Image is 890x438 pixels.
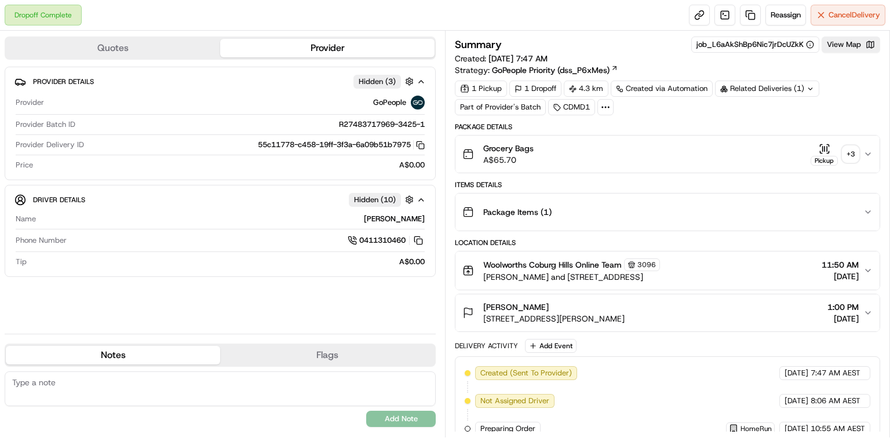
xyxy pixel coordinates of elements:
span: Created: [455,53,548,64]
span: 8:06 AM AEST [811,396,860,406]
a: 0411310460 [348,234,425,247]
span: Reassign [771,10,801,20]
span: Provider [16,97,44,108]
button: View Map [822,36,880,53]
span: 1:00 PM [827,301,859,313]
span: Phone Number [16,235,67,246]
span: Preparing Order [480,424,535,434]
button: Flags [220,346,435,364]
div: Related Deliveries (1) [715,81,819,97]
span: [DATE] [785,424,808,434]
span: R27483717969-3425-1 [339,119,425,130]
div: 4.3 km [564,81,608,97]
span: [STREET_ADDRESS][PERSON_NAME] [483,313,625,324]
button: Provider [220,39,435,57]
a: Created via Automation [611,81,713,97]
span: [DATE] [785,368,808,378]
span: Package Items ( 1 ) [483,206,552,218]
button: Driver DetailsHidden (10) [14,190,426,209]
button: Quotes [6,39,220,57]
img: gopeople_logo.png [411,96,425,110]
div: Delivery Activity [455,341,518,351]
span: 11:50 AM [822,259,859,271]
button: 55c11778-c458-19ff-3f3a-6a09b51b7975 [258,140,425,150]
span: [DATE] [785,396,808,406]
div: Items Details [455,180,880,189]
span: Tip [16,257,27,267]
button: Reassign [765,5,806,25]
span: [DATE] 7:47 AM [488,53,548,64]
button: Grocery BagsA$65.70Pickup+3 [455,136,880,173]
button: [PERSON_NAME][STREET_ADDRESS][PERSON_NAME]1:00 PM[DATE] [455,294,880,331]
span: 3096 [637,260,656,269]
a: GoPeople Priority (dss_P6xMes) [492,64,618,76]
span: Driver Details [33,195,85,205]
span: A$65.70 [483,154,534,166]
span: Provider Delivery ID [16,140,84,150]
button: Notes [6,346,220,364]
span: Provider Details [33,77,94,86]
span: Woolworths Coburg Hills Online Team [483,259,622,271]
div: 1 Dropoff [509,81,561,97]
button: Hidden (10) [349,192,417,207]
div: Package Details [455,122,880,132]
span: [DATE] [827,313,859,324]
span: 7:47 AM AEST [811,368,860,378]
button: Hidden (3) [353,74,417,89]
span: A$0.00 [399,160,425,170]
div: 1 Pickup [455,81,507,97]
span: Name [16,214,36,224]
span: Price [16,160,33,170]
span: Not Assigned Driver [480,396,549,406]
span: Cancel Delivery [829,10,880,20]
span: GoPeople [373,97,406,108]
button: job_L6aAkShBp6Nic7jrDcUZkK [696,39,814,50]
button: CancelDelivery [811,5,885,25]
div: Location Details [455,238,880,247]
div: [PERSON_NAME] [41,214,425,224]
span: HomeRun [741,424,772,433]
button: Pickup [811,143,838,166]
span: Created (Sent To Provider) [480,368,572,378]
span: Grocery Bags [483,143,534,154]
span: GoPeople Priority (dss_P6xMes) [492,64,610,76]
span: Provider Batch ID [16,119,75,130]
span: [PERSON_NAME] [483,301,549,313]
div: Strategy: [455,64,618,76]
span: 10:55 AM AEST [811,424,865,434]
div: + 3 [842,146,859,162]
div: CDMD1 [548,99,595,115]
h3: Summary [455,39,502,50]
span: Hidden ( 3 ) [359,76,396,87]
span: 0411310460 [359,235,406,246]
span: [PERSON_NAME] and [STREET_ADDRESS] [483,271,660,283]
span: [DATE] [822,271,859,282]
button: Woolworths Coburg Hills Online Team3096[PERSON_NAME] and [STREET_ADDRESS]11:50 AM[DATE] [455,251,880,290]
button: Pickup+3 [811,143,859,166]
span: Hidden ( 10 ) [354,195,396,205]
button: Provider DetailsHidden (3) [14,72,426,91]
button: Package Items (1) [455,194,880,231]
div: A$0.00 [31,257,425,267]
button: Add Event [525,339,577,353]
div: Pickup [811,156,838,166]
